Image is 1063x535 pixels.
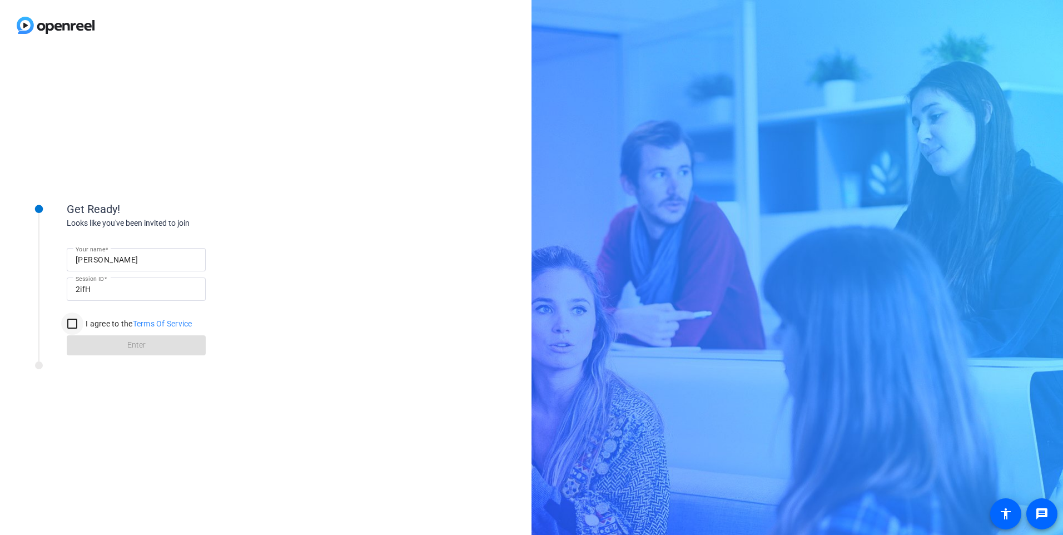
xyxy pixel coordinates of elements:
[999,507,1012,521] mat-icon: accessibility
[67,217,289,229] div: Looks like you've been invited to join
[83,318,192,329] label: I agree to the
[76,246,105,252] mat-label: Your name
[1035,507,1049,521] mat-icon: message
[67,201,289,217] div: Get Ready!
[133,319,192,328] a: Terms Of Service
[76,275,104,282] mat-label: Session ID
